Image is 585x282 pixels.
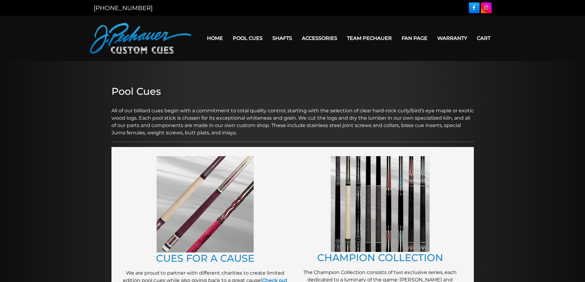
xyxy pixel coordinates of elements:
[432,30,472,46] a: Warranty
[342,30,397,46] a: Team Pechauer
[228,30,267,46] a: Pool Cues
[267,30,297,46] a: Shafts
[111,100,474,137] p: All of our billiard cues begin with a commitment to total quality control, starting with the sele...
[94,4,153,12] a: [PHONE_NUMBER]
[397,30,432,46] a: Fan Page
[202,30,228,46] a: Home
[156,252,254,264] a: CUES FOR A CAUSE
[111,86,474,97] h2: Pool Cues
[472,30,495,46] a: Cart
[90,23,191,54] img: Pechauer Custom Cues
[317,252,443,264] a: CHAMPION COLLECTION
[297,30,342,46] a: Accessories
